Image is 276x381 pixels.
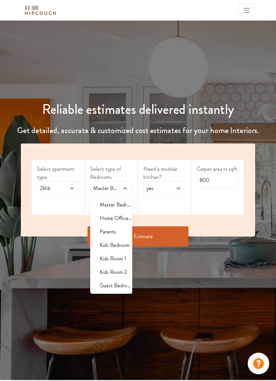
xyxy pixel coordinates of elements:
[145,184,172,192] span: yes
[4,101,272,118] h1: Reliable estimates delivered instantly
[90,195,132,210] div: select 1 more room(s)
[100,214,132,222] span: Home Office Study
[24,3,57,18] span: logo-horizontal.svg
[92,184,119,192] span: Master Bedroom
[100,228,116,236] span: Parents
[238,4,255,16] button: Toggle navigation
[197,173,239,187] input: Enter area sqft
[24,4,57,16] img: logo-horizontal.svg
[100,268,127,276] span: Kids Room 2
[4,126,272,135] h4: Get detailed, accurate & customized cost estimates for your home Interiors.
[37,165,79,181] label: Select apartment type
[100,201,132,209] span: Master Bedroom
[88,226,188,247] button: Get Estimate
[100,241,130,249] span: Kids Bedroom
[100,282,132,290] span: Guest Bedroom
[90,165,132,181] label: Select type of Bedrooms
[143,165,185,181] label: Need a modular kitchen?
[100,255,126,263] span: Kids Room 1
[197,165,239,173] label: Carpet area in sqft.
[39,184,66,192] span: 2bhk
